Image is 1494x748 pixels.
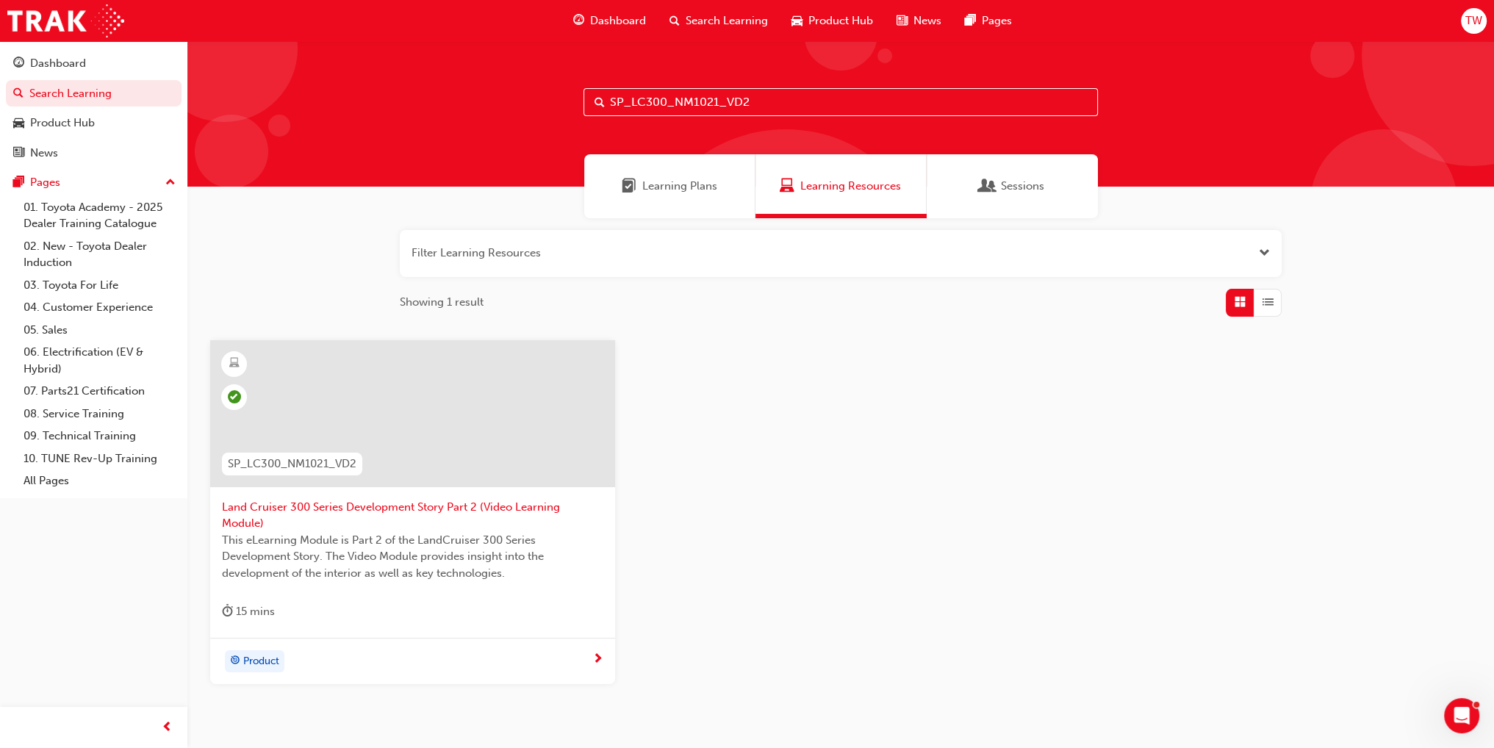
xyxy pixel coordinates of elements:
span: car-icon [13,117,24,130]
a: All Pages [18,470,182,492]
img: Trak [7,4,124,37]
span: Learning Resources [780,178,794,195]
span: learningRecordVerb_COMPLETE-icon [228,390,241,403]
a: pages-iconPages [953,6,1024,36]
span: Pages [982,12,1012,29]
a: 04. Customer Experience [18,296,182,319]
span: news-icon [13,147,24,160]
span: Land Cruiser 300 Series Development Story Part 2 (Video Learning Module) [222,499,603,532]
span: search-icon [13,87,24,101]
span: duration-icon [222,603,233,621]
a: guage-iconDashboard [561,6,658,36]
span: news-icon [897,12,908,30]
span: Search [595,94,605,111]
a: SP_LC300_NM1021_VD2Land Cruiser 300 Series Development Story Part 2 (Video Learning Module)This e... [210,340,615,684]
a: 09. Technical Training [18,425,182,447]
span: Product Hub [808,12,873,29]
div: Dashboard [30,55,86,72]
button: TW [1461,8,1487,34]
iframe: Intercom live chat [1444,698,1479,733]
a: 06. Electrification (EV & Hybrid) [18,341,182,380]
a: search-iconSearch Learning [658,6,780,36]
span: Showing 1 result [400,294,484,311]
a: Product Hub [6,109,182,137]
span: target-icon [230,652,240,671]
a: 05. Sales [18,319,182,342]
div: Pages [30,174,60,191]
span: guage-icon [13,57,24,71]
div: Product Hub [30,115,95,132]
a: 02. New - Toyota Dealer Induction [18,235,182,274]
div: News [30,145,58,162]
input: Search... [583,88,1098,116]
span: pages-icon [965,12,976,30]
a: Learning PlansLearning Plans [584,154,755,218]
span: This eLearning Module is Part 2 of the LandCruiser 300 Series Development Story. The Video Module... [222,532,603,582]
a: 08. Service Training [18,403,182,425]
a: Dashboard [6,50,182,77]
span: Learning Plans [642,178,717,195]
div: 15 mins [222,603,275,621]
a: Search Learning [6,80,182,107]
a: 01. Toyota Academy - 2025 Dealer Training Catalogue [18,196,182,235]
span: Learning Plans [622,178,636,195]
a: news-iconNews [885,6,953,36]
span: List [1263,294,1274,311]
span: News [913,12,941,29]
span: Sessions [1001,178,1044,195]
a: SessionsSessions [927,154,1098,218]
a: 10. TUNE Rev-Up Training [18,447,182,470]
span: Learning Resources [800,178,901,195]
span: Product [243,653,279,670]
span: pages-icon [13,176,24,190]
span: Dashboard [590,12,646,29]
span: car-icon [791,12,802,30]
span: SP_LC300_NM1021_VD2 [228,456,356,472]
span: prev-icon [162,719,173,737]
a: Learning ResourcesLearning Resources [755,154,927,218]
button: Pages [6,169,182,196]
span: Sessions [980,178,995,195]
span: TW [1465,12,1482,29]
span: Search Learning [686,12,768,29]
a: 07. Parts21 Certification [18,380,182,403]
span: guage-icon [573,12,584,30]
span: Grid [1235,294,1246,311]
button: Open the filter [1259,245,1270,262]
span: search-icon [669,12,680,30]
span: learningResourceType_ELEARNING-icon [229,354,240,373]
span: up-icon [165,173,176,193]
button: DashboardSearch LearningProduct HubNews [6,47,182,169]
a: 03. Toyota For Life [18,274,182,297]
a: News [6,140,182,167]
span: next-icon [592,653,603,666]
a: car-iconProduct Hub [780,6,885,36]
